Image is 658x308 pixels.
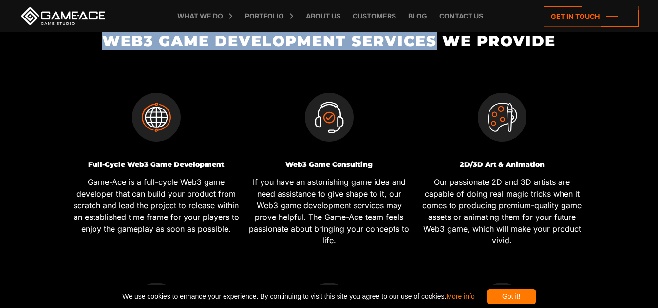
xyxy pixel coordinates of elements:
[246,176,412,246] p: If you have an astonishing game idea and need assistance to give shape to it, our Web3 game devel...
[419,161,585,168] h3: 2D/3D Art & Animation
[70,33,588,49] h2: Web3 Game Development Services We Provide
[246,161,412,168] h3: Web3 Game Consulting
[74,176,239,235] p: Game-Ace is a full-cycle Web3 game developer that can build your product from scratch and lead th...
[478,93,526,142] img: 2d 3d game art icon
[305,93,354,142] img: Game development consulting icon
[122,289,474,304] span: We use cookies to enhance your experience. By continuing to visit this site you agree to our use ...
[544,6,639,27] a: Get in touch
[487,289,536,304] div: Got it!
[419,176,585,246] p: Our passionate 2D and 3D artists are capable of doing real magic tricks when it comes to producin...
[132,93,181,142] img: Full cycle web3 game development icon
[446,292,474,300] a: More info
[74,161,239,168] h3: Full-Cycle Web3 Game Development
